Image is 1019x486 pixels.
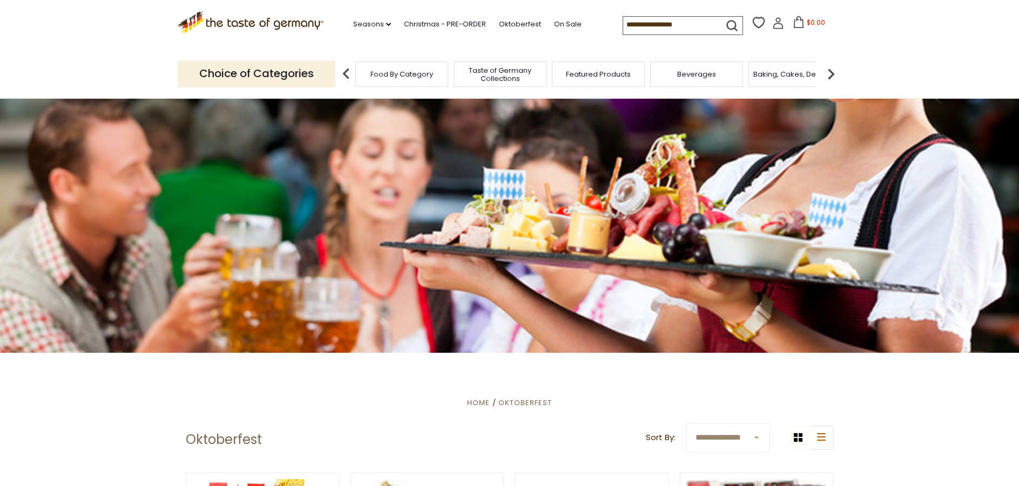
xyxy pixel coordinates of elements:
[554,18,582,30] a: On Sale
[467,398,490,408] a: Home
[178,60,335,87] p: Choice of Categories
[186,432,262,448] h1: Oktoberfest
[646,431,676,444] label: Sort By:
[335,63,357,85] img: previous arrow
[457,66,543,83] a: Taste of Germany Collections
[404,18,486,30] a: Christmas - PRE-ORDER
[498,398,552,408] a: Oktoberfest
[566,70,631,78] a: Featured Products
[370,70,433,78] a: Food By Category
[786,16,832,32] button: $0.00
[820,63,842,85] img: next arrow
[353,18,391,30] a: Seasons
[677,70,716,78] a: Beverages
[753,70,837,78] a: Baking, Cakes, Desserts
[499,18,541,30] a: Oktoberfest
[807,18,825,27] span: $0.00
